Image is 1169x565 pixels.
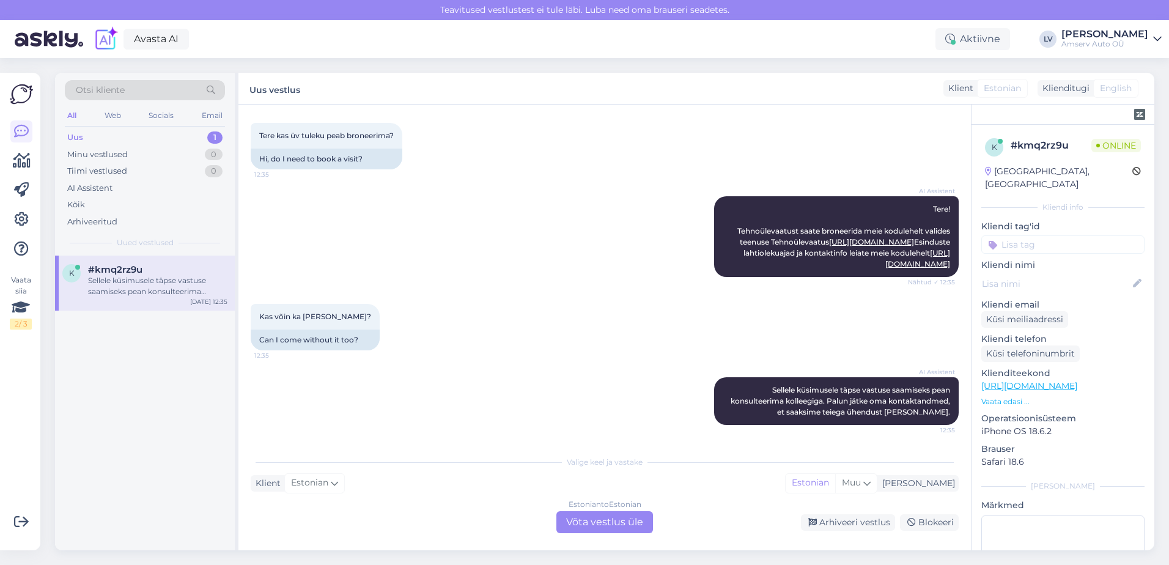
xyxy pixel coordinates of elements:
div: Can I come without it too? [251,330,380,350]
span: Tere kas üv tuleku peab broneerima? [259,131,394,140]
div: [PERSON_NAME] [877,477,955,490]
div: 0 [205,165,223,177]
p: iPhone OS 18.6.2 [981,425,1145,438]
div: Email [199,108,225,124]
div: Klient [251,477,281,490]
span: Kas võin ka [PERSON_NAME]? [259,312,371,321]
div: Arhiveeri vestlus [801,514,895,531]
span: 12:35 [254,351,300,360]
span: Online [1091,139,1141,152]
span: Uued vestlused [117,237,174,248]
p: Kliendi nimi [981,259,1145,271]
div: Kõik [67,199,85,211]
a: [PERSON_NAME]Amserv Auto OÜ [1061,29,1162,49]
img: explore-ai [93,26,119,52]
div: Web [102,108,124,124]
span: AI Assistent [909,367,955,377]
div: 1 [207,131,223,144]
p: Kliendi email [981,298,1145,311]
div: 0 [205,149,223,161]
span: Otsi kliente [76,84,125,97]
div: [DATE] 12:35 [190,297,227,306]
div: Sellele küsimusele täpse vastuse saamiseks pean konsulteerima kolleegiga. Palun jätke oma kontakt... [88,275,227,297]
div: Valige keel ja vastake [251,457,959,468]
p: Operatsioonisüsteem [981,412,1145,425]
div: Uus [67,131,83,144]
span: Estonian [291,476,328,490]
div: Arhiveeritud [67,216,117,228]
img: Askly Logo [10,83,33,106]
input: Lisa nimi [982,277,1130,290]
div: LV [1039,31,1057,48]
div: Kliendi info [981,202,1145,213]
p: Safari 18.6 [981,456,1145,468]
div: Hi, do I need to book a visit? [251,149,402,169]
div: [GEOGRAPHIC_DATA], [GEOGRAPHIC_DATA] [985,165,1132,191]
div: Klient [943,82,973,95]
div: Socials [146,108,176,124]
span: k [69,268,75,278]
a: [URL][DOMAIN_NAME] [829,237,914,246]
div: Estonian [786,474,835,492]
div: Tiimi vestlused [67,165,127,177]
div: Vaata siia [10,275,32,330]
img: zendesk [1134,109,1145,120]
div: Klienditugi [1038,82,1090,95]
div: AI Assistent [67,182,112,194]
p: Vaata edasi ... [981,396,1145,407]
p: Kliendi tag'id [981,220,1145,233]
div: Estonian to Estonian [569,499,641,510]
span: AI Assistent [909,186,955,196]
input: Lisa tag [981,235,1145,254]
div: Amserv Auto OÜ [1061,39,1148,49]
div: Küsi meiliaadressi [981,311,1068,328]
span: Muu [842,477,861,488]
span: Sellele küsimusele täpse vastuse saamiseks pean konsulteerima kolleegiga. Palun jätke oma kontakt... [731,385,952,416]
span: English [1100,82,1132,95]
div: # kmq2rz9u [1011,138,1091,153]
span: k [992,142,997,152]
span: #kmq2rz9u [88,264,142,275]
p: Klienditeekond [981,367,1145,380]
div: Küsi telefoninumbrit [981,345,1080,362]
p: Brauser [981,443,1145,456]
a: [URL][DOMAIN_NAME] [981,380,1077,391]
span: Estonian [984,82,1021,95]
div: [PERSON_NAME] [981,481,1145,492]
label: Uus vestlus [249,80,300,97]
p: Märkmed [981,499,1145,512]
div: 2 / 3 [10,319,32,330]
div: [PERSON_NAME] [1061,29,1148,39]
a: Avasta AI [124,29,189,50]
div: Blokeeri [900,514,959,531]
p: Kliendi telefon [981,333,1145,345]
span: 12:35 [254,170,300,179]
div: Võta vestlus üle [556,511,653,533]
div: Minu vestlused [67,149,128,161]
span: Nähtud ✓ 12:35 [908,278,955,287]
div: Aktiivne [935,28,1010,50]
div: All [65,108,79,124]
span: 12:35 [909,426,955,435]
